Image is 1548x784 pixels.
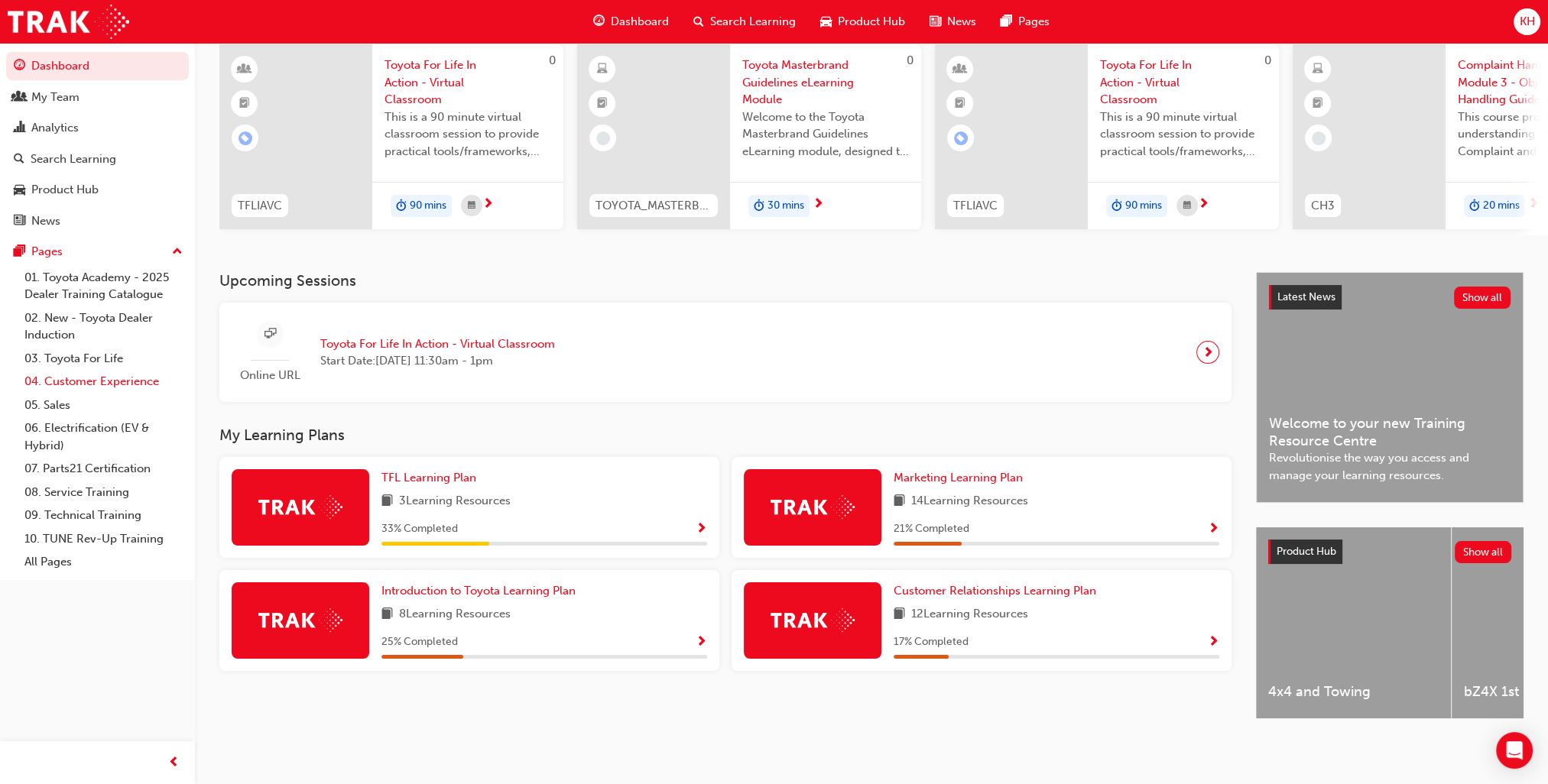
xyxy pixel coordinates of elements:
span: Start Date: [DATE] 11:30am - 1pm [320,352,555,370]
span: search-icon [14,153,24,167]
span: TOYOTA_MASTERBRAND_EL [596,197,712,215]
span: next-icon [813,198,824,212]
span: sessionType_ONLINE_URL-icon [264,325,276,344]
span: learningRecordVerb_NONE-icon [596,131,610,145]
a: 09. Technical Training [18,504,189,527]
button: Pages [6,238,189,266]
a: Dashboard [6,52,189,80]
img: Trak [771,608,855,632]
span: Online URL [232,367,308,384]
span: learningRecordVerb_ENROLL-icon [239,131,252,145]
span: search-icon [693,12,704,31]
span: book-icon [894,492,905,511]
span: pages-icon [1001,12,1012,31]
span: learningRecordVerb_NONE-icon [1312,131,1326,145]
div: Search Learning [31,151,116,168]
span: 21 % Completed [894,520,969,538]
span: 14 Learning Resources [911,492,1028,511]
span: next-icon [1528,198,1540,212]
a: 0TFLIAVCToyota For Life In Action - Virtual ClassroomThis is a 90 minute virtual classroom sessio... [219,44,563,229]
a: My Team [6,83,189,112]
a: Online URLToyota For Life In Action - Virtual ClassroomStart Date:[DATE] 11:30am - 1pm [232,315,1219,390]
a: 05. Sales [18,394,189,417]
a: Latest NewsShow all [1269,285,1511,309]
span: up-icon [172,242,183,262]
span: learningResourceType_ELEARNING-icon [597,60,608,79]
span: 17 % Completed [894,633,969,651]
span: people-icon [14,91,25,105]
span: news-icon [14,215,25,228]
a: Analytics [6,114,189,142]
a: Customer Relationships Learning Plan [894,582,1102,600]
span: Introduction to Toyota Learning Plan [381,584,576,598]
a: Introduction to Toyota Learning Plan [381,582,582,600]
button: Show all [1454,287,1511,309]
a: 01. Toyota Academy - 2025 Dealer Training Catalogue [18,266,189,306]
span: Show Progress [1208,636,1219,650]
span: Revolutionise the way you access and manage your learning resources. [1269,449,1511,484]
a: 02. New - Toyota Dealer Induction [18,306,189,347]
a: Marketing Learning Plan [894,469,1029,487]
span: Show Progress [696,636,707,650]
span: This is a 90 minute virtual classroom session to provide practical tools/frameworks, behaviours a... [385,109,551,160]
a: guage-iconDashboard [581,6,681,37]
span: Toyota Masterbrand Guidelines eLearning Module [742,57,909,109]
img: Trak [8,5,129,39]
span: booktick-icon [955,94,965,114]
div: Open Intercom Messenger [1496,732,1533,769]
span: Product Hub [838,13,905,31]
span: learningResourceType_INSTRUCTOR_LED-icon [955,60,965,79]
a: search-iconSearch Learning [681,6,808,37]
span: car-icon [820,12,832,31]
a: Latest NewsShow allWelcome to your new Training Resource CentreRevolutionise the way you access a... [1256,272,1524,503]
div: News [31,212,60,230]
span: KH [1519,13,1534,31]
a: Product Hub [6,176,189,204]
a: 07. Parts21 Certification [18,457,189,481]
span: 90 mins [410,197,446,215]
a: News [6,207,189,235]
span: prev-icon [168,753,180,773]
span: pages-icon [14,245,25,259]
span: Customer Relationships Learning Plan [894,584,1096,598]
a: news-iconNews [917,6,988,37]
span: Product Hub [1277,545,1336,558]
a: pages-iconPages [988,6,1062,37]
a: 0TOYOTA_MASTERBRAND_ELToyota Masterbrand Guidelines eLearning ModuleWelcome to the Toyota Masterb... [577,44,921,229]
span: 25 % Completed [381,633,458,651]
span: book-icon [894,605,905,624]
span: booktick-icon [597,94,608,114]
span: guage-icon [14,60,25,73]
a: car-iconProduct Hub [808,6,917,37]
span: next-icon [1202,342,1214,363]
button: KH [1514,8,1540,35]
span: duration-icon [396,196,407,216]
span: This is a 90 minute virtual classroom session to provide practical tools/frameworks, behaviours a... [1100,109,1267,160]
span: next-icon [482,198,494,212]
span: 3 Learning Resources [399,492,511,511]
span: TFL Learning Plan [381,471,476,484]
a: 0TFLIAVCToyota For Life In Action - Virtual ClassroomThis is a 90 minute virtual classroom sessio... [935,44,1279,229]
span: 12 Learning Resources [911,605,1028,624]
a: All Pages [18,550,189,574]
button: Show Progress [696,520,707,539]
span: guage-icon [593,12,605,31]
a: 4x4 and Towing [1256,527,1451,718]
span: chart-icon [14,121,25,135]
span: 8 Learning Resources [399,605,511,624]
span: duration-icon [1469,196,1480,216]
span: calendar-icon [1183,196,1191,215]
img: Trak [258,608,342,632]
span: 20 mins [1483,197,1520,215]
span: book-icon [381,605,393,624]
span: Dashboard [611,13,669,31]
span: Pages [1018,13,1050,31]
span: news-icon [930,12,941,31]
div: Pages [31,243,63,261]
button: DashboardMy TeamAnalyticsSearch LearningProduct HubNews [6,49,189,238]
div: My Team [31,89,80,106]
button: Show Progress [696,633,707,652]
span: Welcome to your new Training Resource Centre [1269,415,1511,449]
